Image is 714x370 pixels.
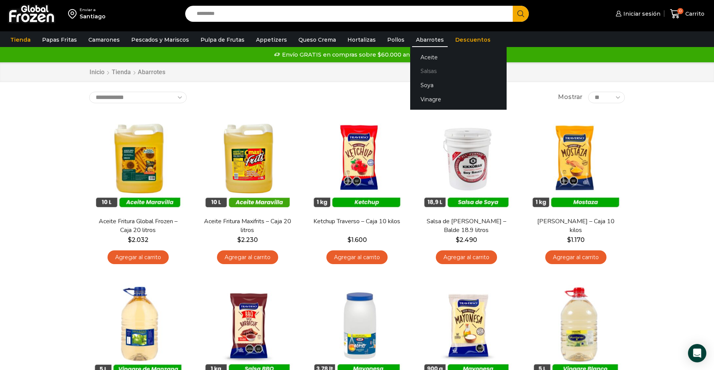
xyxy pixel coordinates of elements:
a: Agregar al carrito: “Mostaza Traverso - Caja 10 kilos” [545,250,606,265]
bdi: 2.032 [128,236,148,243]
a: Pescados y Mariscos [127,32,193,47]
a: Descuentos [452,32,494,47]
a: Salsa de [PERSON_NAME] – Balde 18.9 litros [422,217,510,235]
span: $ [237,236,241,243]
a: Aceite Fritura Global Frozen – Caja 20 litros [94,217,182,235]
span: $ [567,236,571,243]
a: Salsas [410,64,507,78]
a: Agregar al carrito: “Salsa de Soya Kikkoman - Balde 18.9 litros” [436,250,497,265]
h1: Abarrotes [138,68,165,76]
a: Tienda [7,32,34,47]
a: Abarrotes [412,32,448,47]
a: Queso Crema [295,32,340,47]
div: Open Intercom Messenger [688,344,706,362]
a: Pollos [383,32,408,47]
a: Hortalizas [344,32,380,47]
a: Iniciar sesión [614,6,660,21]
a: Inicio [89,68,105,77]
a: Ketchup Traverso – Caja 10 kilos [313,217,401,226]
div: Santiago [80,13,106,20]
select: Pedido de la tienda [89,92,187,103]
a: Agregar al carrito: “Aceite Fritura Maxifrits - Caja 20 litros” [217,250,278,265]
a: Soya [410,78,507,92]
span: $ [456,236,460,243]
img: address-field-icon.svg [68,7,80,20]
a: Camarones [85,32,124,47]
a: Agregar al carrito: “Ketchup Traverso - Caja 10 kilos” [326,250,388,265]
a: Vinagre [410,92,507,106]
span: 0 [677,8,683,14]
span: $ [347,236,351,243]
span: Mostrar [558,93,582,102]
div: Enviar a [80,7,106,13]
a: 0 Carrito [668,5,706,23]
bdi: 2.490 [456,236,477,243]
a: Appetizers [252,32,291,47]
a: Tienda [111,68,131,77]
button: Search button [513,6,529,22]
bdi: 1.170 [567,236,585,243]
bdi: 1.600 [347,236,367,243]
bdi: 2.230 [237,236,258,243]
nav: Breadcrumb [89,68,165,77]
a: Pulpa de Frutas [197,32,248,47]
a: [PERSON_NAME] – Caja 10 kilos [532,217,620,235]
a: Agregar al carrito: “Aceite Fritura Global Frozen – Caja 20 litros” [108,250,169,265]
span: Iniciar sesión [621,10,660,18]
a: Papas Fritas [38,32,81,47]
a: Aceite Fritura Maxifrits – Caja 20 litros [204,217,292,235]
span: Carrito [683,10,704,18]
span: $ [128,236,132,243]
a: Aceite [410,50,507,64]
